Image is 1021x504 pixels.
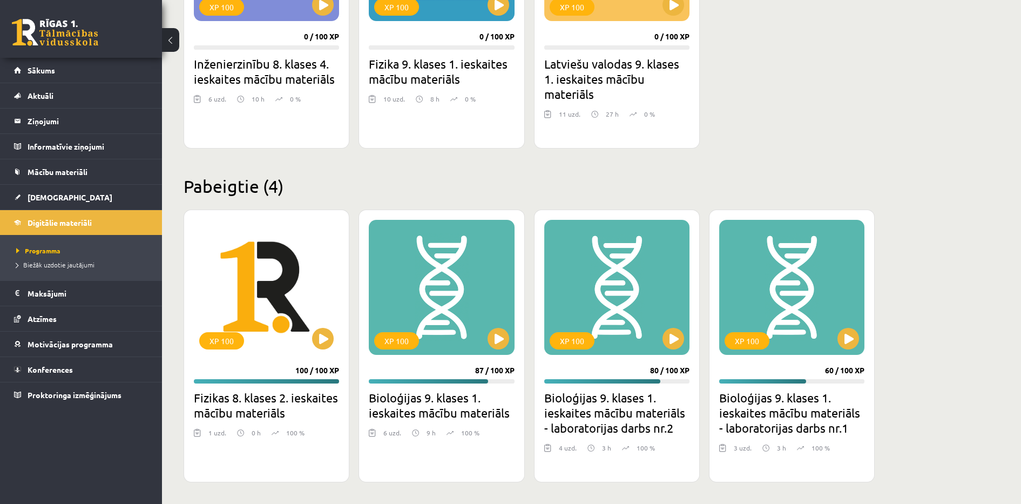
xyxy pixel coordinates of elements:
h2: Bioloģijas 9. klases 1. ieskaites mācību materiāls - laboratorijas darbs nr.1 [719,390,864,435]
a: Aktuāli [14,83,148,108]
h2: Pabeigtie (4) [184,176,875,197]
div: 4 uzd. [559,443,577,459]
a: Sākums [14,58,148,83]
p: 9 h [427,428,436,438]
span: Mācību materiāli [28,167,87,177]
a: Maksājumi [14,281,148,306]
p: 0 % [290,94,301,104]
a: Informatīvie ziņojumi [14,134,148,159]
div: 6 uzd. [383,428,401,444]
p: 0 % [644,109,655,119]
span: Atzīmes [28,314,57,324]
h2: Bioloģijas 9. klases 1. ieskaites mācību materiāls [369,390,514,420]
p: 3 h [777,443,786,453]
a: Motivācijas programma [14,332,148,357]
h2: Bioloģijas 9. klases 1. ieskaites mācību materiāls - laboratorijas darbs nr.2 [544,390,689,435]
p: 8 h [430,94,439,104]
div: XP 100 [199,332,244,350]
legend: Ziņojumi [28,109,148,133]
div: 6 uzd. [208,94,226,110]
span: Sākums [28,65,55,75]
p: 0 h [252,428,261,438]
a: Ziņojumi [14,109,148,133]
p: 100 % [637,443,655,453]
span: Programma [16,246,60,255]
h2: Fizika 9. klases 1. ieskaites mācību materiāls [369,56,514,86]
span: Aktuāli [28,91,53,100]
span: Digitālie materiāli [28,218,92,227]
span: Biežāk uzdotie jautājumi [16,260,94,269]
p: 0 % [465,94,476,104]
a: Proktoringa izmēģinājums [14,382,148,407]
div: 11 uzd. [559,109,580,125]
p: 100 % [461,428,479,438]
div: XP 100 [550,332,594,350]
a: Digitālie materiāli [14,210,148,235]
legend: Maksājumi [28,281,148,306]
h2: Fizikas 8. klases 2. ieskaites mācību materiāls [194,390,339,420]
div: 3 uzd. [734,443,752,459]
p: 3 h [602,443,611,453]
span: [DEMOGRAPHIC_DATA] [28,192,112,202]
h2: Inženierzinību 8. klases 4. ieskaites mācību materiāls [194,56,339,86]
a: [DEMOGRAPHIC_DATA] [14,185,148,210]
span: Motivācijas programma [28,339,113,349]
a: Mācību materiāli [14,159,148,184]
a: Programma [16,246,151,256]
p: 10 h [252,94,265,104]
legend: Informatīvie ziņojumi [28,134,148,159]
a: Atzīmes [14,306,148,331]
a: Rīgas 1. Tālmācības vidusskola [12,19,98,46]
p: 27 h [606,109,619,119]
span: Konferences [28,365,73,374]
div: XP 100 [374,332,419,350]
a: Biežāk uzdotie jautājumi [16,260,151,270]
h2: Latviešu valodas 9. klases 1. ieskaites mācību materiāls [544,56,689,102]
p: 100 % [812,443,830,453]
span: Proktoringa izmēģinājums [28,390,121,400]
div: XP 100 [725,332,769,350]
div: 10 uzd. [383,94,405,110]
div: 1 uzd. [208,428,226,444]
p: 100 % [286,428,305,438]
a: Konferences [14,357,148,382]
